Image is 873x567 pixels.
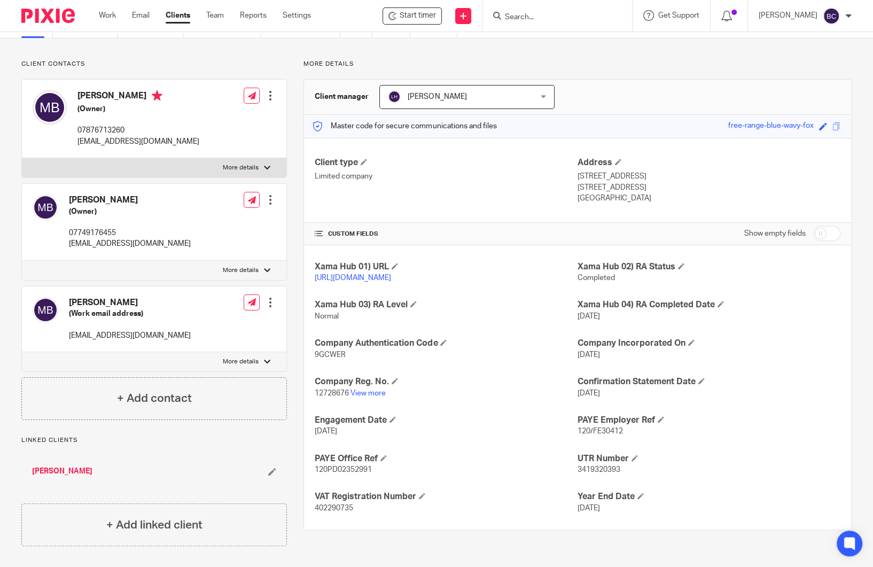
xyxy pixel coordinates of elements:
[223,164,259,172] p: More details
[578,157,840,168] h4: Address
[117,390,192,407] h4: + Add contact
[69,228,191,238] p: 07749176455
[99,10,116,21] a: Work
[578,182,840,193] p: [STREET_ADDRESS]
[77,90,199,104] h4: [PERSON_NAME]
[315,351,346,359] span: 9GCWER
[578,466,620,473] span: 3419320393
[315,453,578,464] h4: PAYE Office Ref
[578,504,600,512] span: [DATE]
[69,297,191,308] h4: [PERSON_NAME]
[33,195,58,220] img: svg%3E
[315,338,578,349] h4: Company Authentication Code
[21,436,287,445] p: Linked clients
[315,491,578,502] h4: VAT Registration Number
[166,10,190,21] a: Clients
[132,10,150,21] a: Email
[315,91,369,102] h3: Client manager
[77,125,199,136] p: 07876713260
[578,193,840,204] p: [GEOGRAPHIC_DATA]
[223,266,259,275] p: More details
[578,390,600,397] span: [DATE]
[77,104,199,114] h5: (Owner)
[303,60,852,68] p: More details
[69,238,191,249] p: [EMAIL_ADDRESS][DOMAIN_NAME]
[315,376,578,387] h4: Company Reg. No.
[315,390,349,397] span: 12728676
[315,171,578,182] p: Limited company
[315,415,578,426] h4: Engagement Date
[69,206,191,217] h5: (Owner)
[578,171,840,182] p: [STREET_ADDRESS]
[223,358,259,366] p: More details
[69,308,191,319] h5: (Work email address)
[315,313,339,320] span: Normal
[578,453,840,464] h4: UTR Number
[744,228,806,239] label: Show empty fields
[388,90,401,103] img: svg%3E
[578,299,840,310] h4: Xama Hub 04) RA Completed Date
[206,10,224,21] a: Team
[728,120,814,133] div: free-range-blue-wavy-fox
[408,93,466,100] span: [PERSON_NAME]
[315,157,578,168] h4: Client type
[283,10,311,21] a: Settings
[315,428,337,435] span: [DATE]
[315,274,391,282] a: [URL][DOMAIN_NAME]
[33,90,67,125] img: svg%3E
[578,491,840,502] h4: Year End Date
[315,504,353,512] span: 402290735
[33,297,58,323] img: svg%3E
[21,60,287,68] p: Client contacts
[578,351,600,359] span: [DATE]
[240,10,267,21] a: Reports
[578,274,615,282] span: Completed
[578,261,840,273] h4: Xama Hub 02) RA Status
[578,338,840,349] h4: Company Incorporated On
[578,376,840,387] h4: Confirmation Statement Date
[504,13,600,22] input: Search
[32,466,92,477] a: [PERSON_NAME]
[759,10,817,21] p: [PERSON_NAME]
[152,90,162,101] i: Primary
[77,136,199,147] p: [EMAIL_ADDRESS][DOMAIN_NAME]
[400,10,436,21] span: Start timer
[106,517,202,533] h4: + Add linked client
[21,9,75,23] img: Pixie
[315,261,578,273] h4: Xama Hub 01) URL
[315,299,578,310] h4: Xama Hub 03) RA Level
[823,7,840,25] img: svg%3E
[578,313,600,320] span: [DATE]
[312,121,496,131] p: Master code for secure communications and files
[69,195,191,206] h4: [PERSON_NAME]
[383,7,442,25] div: MPB Electrical Contractors Ltd
[350,390,386,397] a: View more
[578,428,623,435] span: 120/FE30412
[578,415,840,426] h4: PAYE Employer Ref
[69,330,191,341] p: [EMAIL_ADDRESS][DOMAIN_NAME]
[658,12,699,19] span: Get Support
[315,230,578,238] h4: CUSTOM FIELDS
[315,466,372,473] span: 120PD02352991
